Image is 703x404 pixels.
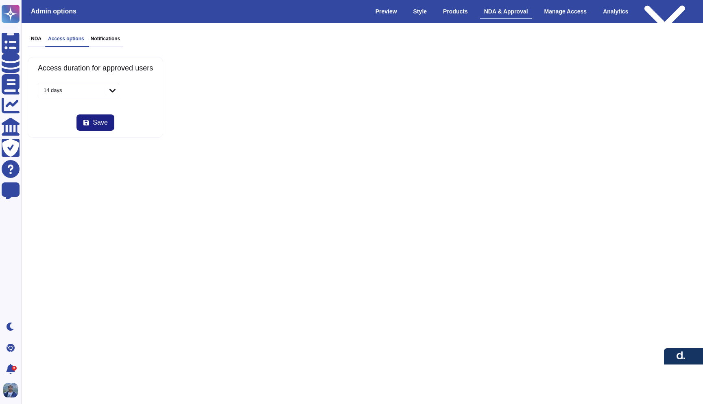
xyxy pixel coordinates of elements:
h3: Access options [48,36,84,42]
div: Preview [371,4,401,18]
div: Style [409,4,431,18]
img: user [3,383,18,397]
div: Analytics [599,4,632,18]
button: user [2,381,24,399]
div: 14 days [44,88,62,93]
h3: Notifications [91,36,120,42]
div: Products [439,4,472,18]
div: Manage Access [540,4,591,18]
div: NDA & Approval [480,4,532,19]
h3: Admin options [31,7,76,15]
div: 5 [12,366,17,371]
button: Save [76,114,114,131]
h3: NDA [31,36,41,42]
h3: Access duration for approved users [38,64,153,73]
span: Save [93,119,107,126]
